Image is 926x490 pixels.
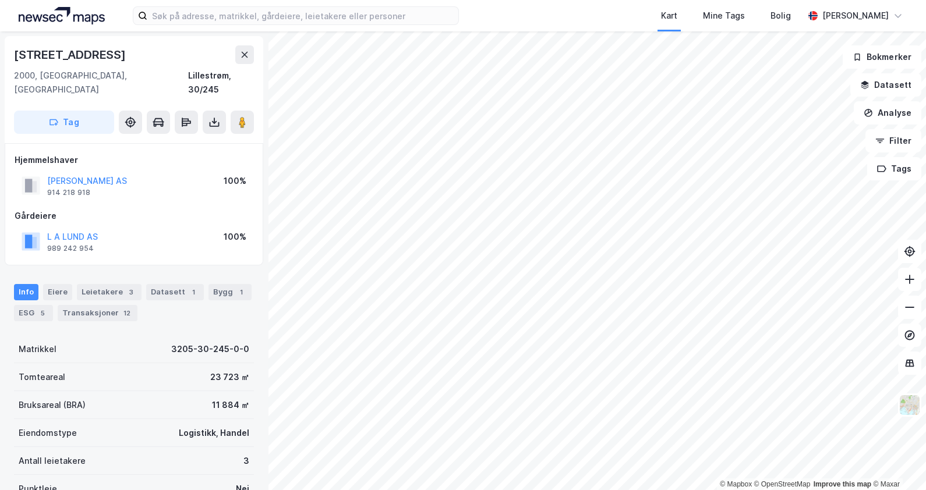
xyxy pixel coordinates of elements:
[15,209,253,223] div: Gårdeiere
[14,111,114,134] button: Tag
[212,398,249,412] div: 11 884 ㎡
[47,244,94,253] div: 989 242 954
[720,480,752,488] a: Mapbox
[19,454,86,468] div: Antall leietakere
[208,284,252,300] div: Bygg
[850,73,921,97] button: Datasett
[147,7,458,24] input: Søk på adresse, matrikkel, gårdeiere, leietakere eller personer
[171,342,249,356] div: 3205-30-245-0-0
[224,174,246,188] div: 100%
[47,188,90,197] div: 914 218 918
[814,480,871,488] a: Improve this map
[14,69,188,97] div: 2000, [GEOGRAPHIC_DATA], [GEOGRAPHIC_DATA]
[188,286,199,298] div: 1
[14,305,53,321] div: ESG
[661,9,677,23] div: Kart
[19,398,86,412] div: Bruksareal (BRA)
[771,9,791,23] div: Bolig
[243,454,249,468] div: 3
[121,307,133,319] div: 12
[19,342,56,356] div: Matrikkel
[179,426,249,440] div: Logistikk, Handel
[19,7,105,24] img: logo.a4113a55bc3d86da70a041830d287a7e.svg
[146,284,204,300] div: Datasett
[15,153,253,167] div: Hjemmelshaver
[754,480,811,488] a: OpenStreetMap
[188,69,254,97] div: Lillestrøm, 30/245
[867,157,921,180] button: Tags
[125,286,137,298] div: 3
[868,434,926,490] iframe: Chat Widget
[854,101,921,125] button: Analyse
[899,394,921,416] img: Z
[235,286,247,298] div: 1
[14,284,38,300] div: Info
[19,370,65,384] div: Tomteareal
[14,45,128,64] div: [STREET_ADDRESS]
[822,9,889,23] div: [PERSON_NAME]
[703,9,745,23] div: Mine Tags
[843,45,921,69] button: Bokmerker
[58,305,137,321] div: Transaksjoner
[865,129,921,152] button: Filter
[43,284,72,300] div: Eiere
[77,284,142,300] div: Leietakere
[19,426,77,440] div: Eiendomstype
[224,230,246,244] div: 100%
[868,434,926,490] div: Kontrollprogram for chat
[37,307,48,319] div: 5
[210,370,249,384] div: 23 723 ㎡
